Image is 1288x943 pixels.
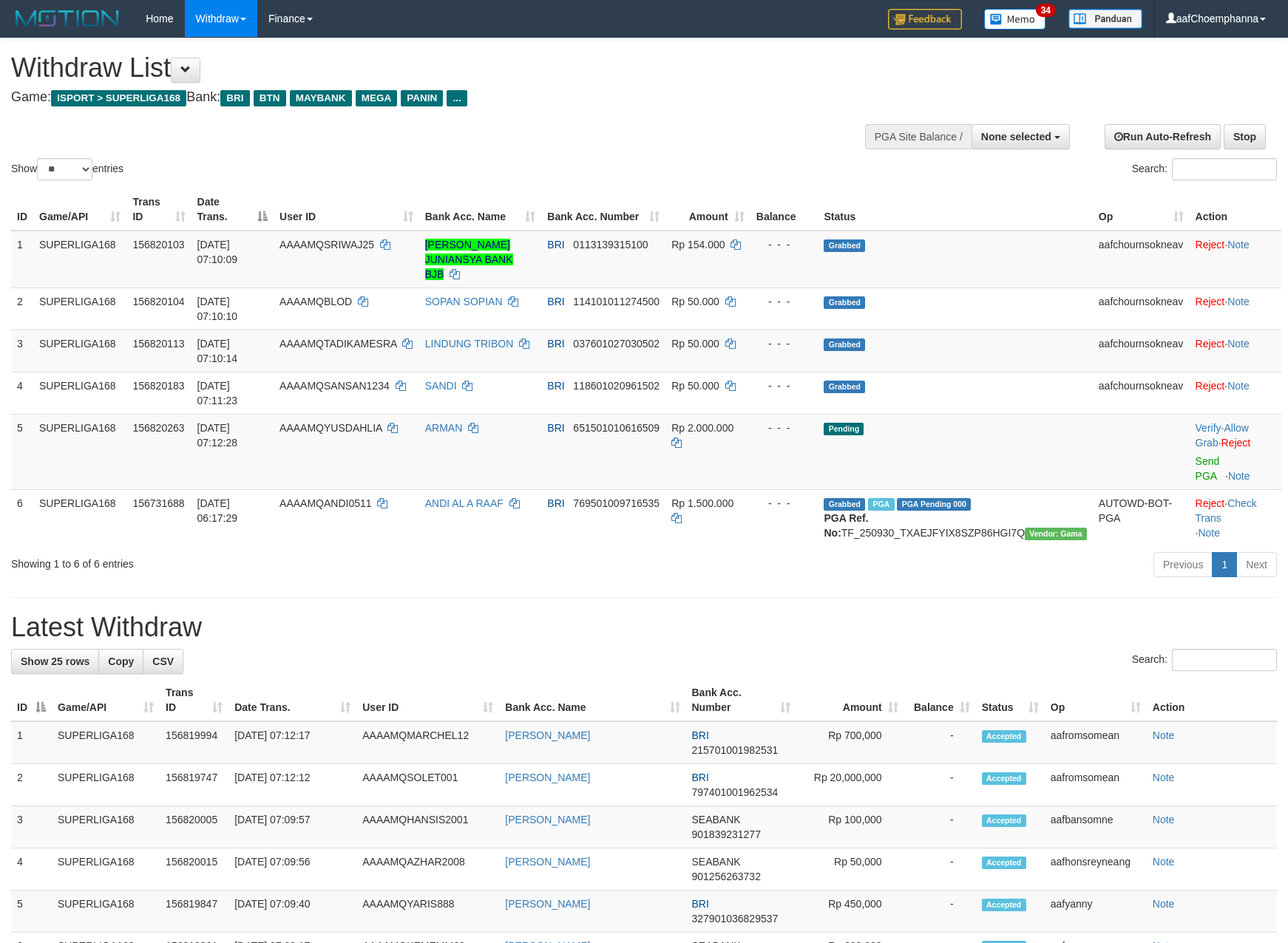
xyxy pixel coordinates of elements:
[1196,422,1249,449] span: ·
[197,239,238,265] span: [DATE] 07:10:09
[1045,721,1147,764] td: aafromsomean
[356,90,398,106] span: MEGA
[499,679,685,721] th: Bank Acc. Name: activate to sort column ascending
[984,9,1046,30] img: Button%20Memo.svg
[671,380,719,392] span: Rp 50.000
[904,891,976,933] td: -
[1196,239,1225,251] a: Reject
[1190,489,1281,546] td: · ·
[1196,497,1225,509] a: Reject
[11,848,52,891] td: 4
[33,489,126,546] td: SUPERLIGA168
[573,239,648,251] span: Copy 0113139315100 to clipboard
[1196,380,1225,392] a: Reject
[1196,296,1225,307] a: Reject
[904,721,976,764] td: -
[11,231,33,288] td: 1
[981,131,1051,143] span: None selected
[982,730,1026,743] span: Accepted
[1198,527,1220,539] a: Note
[425,497,504,509] a: ANDI AL A RAAF
[290,90,352,106] span: MAYBANK
[573,296,660,307] span: Copy 114101011274500 to clipboard
[796,764,904,806] td: Rp 20,000,000
[505,729,590,741] a: [PERSON_NAME]
[33,188,126,231] th: Game/API: activate to sort column ascending
[982,814,1026,827] span: Accepted
[425,239,513,280] a: [PERSON_NAME] JUNIANSYA BANK BJB
[11,649,99,674] a: Show 25 rows
[756,336,813,351] div: - - -
[976,679,1045,721] th: Status: activate to sort column ascending
[1190,287,1281,330] td: ·
[692,729,709,741] span: BRI
[11,90,844,105] h4: Game: Bank:
[356,679,499,721] th: User ID: activate to sort column ascending
[573,338,660,350] span: Copy 037601027030502 to clipboard
[818,489,1092,546] td: TF_250930_TXAEJFYIX8SZP86HGI7Q
[665,188,750,231] th: Amount: activate to sort column ascending
[547,338,564,350] span: BRI
[152,656,174,667] span: CSV
[447,90,467,106] span: ...
[1153,552,1213,577] a: Previous
[11,7,123,30] img: MOTION_logo.png
[11,330,33,372] td: 3
[897,498,971,511] span: PGA Pending
[11,764,52,806] td: 2
[160,721,228,764] td: 156819994
[197,380,238,406] span: [DATE] 07:11:23
[692,898,709,910] span: BRI
[11,188,33,231] th: ID
[33,372,126,414] td: SUPERLIGA168
[573,422,660,434] span: Copy 651501010616509 to clipboard
[197,296,238,322] span: [DATE] 07:10:10
[197,497,238,524] span: [DATE] 06:17:29
[108,656,134,667] span: Copy
[11,613,1277,642] h1: Latest Withdraw
[750,188,818,231] th: Balance
[547,380,564,392] span: BRI
[541,188,665,231] th: Bank Acc. Number: activate to sort column ascending
[824,423,864,435] span: Pending
[37,158,92,180] select: Showentries
[1132,649,1277,671] label: Search:
[1093,372,1190,414] td: aafchournsokneav
[692,786,779,798] span: Copy 797401001962534 to clipboard
[1045,806,1147,848] td: aafbansomne
[692,856,741,868] span: SEABANK
[505,856,590,868] a: [PERSON_NAME]
[160,806,228,848] td: 156820005
[160,679,228,721] th: Trans ID: activate to sort column ascending
[982,899,1026,911] span: Accepted
[132,497,184,509] span: 156731688
[573,497,660,509] span: Copy 769501009716535 to clipboard
[1227,239,1250,251] a: Note
[1093,489,1190,546] td: AUTOWD-BOT-PGA
[796,721,904,764] td: Rp 700,000
[197,422,238,449] span: [DATE] 07:12:28
[52,848,160,891] td: SUPERLIGA168
[692,744,779,756] span: Copy 215701001982531 to clipboard
[904,806,976,848] td: -
[1132,158,1277,180] label: Search:
[425,338,514,350] a: LINDUNG TRIBON
[52,721,160,764] td: SUPERLIGA168
[419,188,542,231] th: Bank Acc. Name: activate to sort column ascending
[279,338,396,350] span: AAAAMQTADIKAMESRA
[1224,124,1266,149] a: Stop
[692,772,709,783] span: BRI
[1190,231,1281,288] td: ·
[972,124,1070,149] button: None selected
[824,381,865,393] span: Grabbed
[1236,552,1277,577] a: Next
[818,188,1092,231] th: Status
[132,380,184,392] span: 156820183
[1093,330,1190,372] td: aafchournsokneav
[1045,764,1147,806] td: aafromsomean
[52,891,160,933] td: SUPERLIGA168
[1093,188,1190,231] th: Op: activate to sort column ascending
[1105,124,1221,149] a: Run Auto-Refresh
[401,90,443,106] span: PANIN
[824,498,865,511] span: Grabbed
